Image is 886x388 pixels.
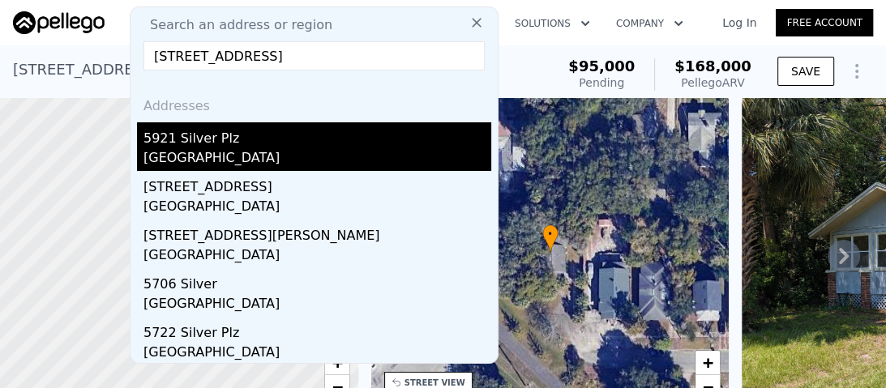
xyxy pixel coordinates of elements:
a: Free Account [776,9,873,36]
button: Solutions [502,9,603,38]
span: + [703,352,713,373]
div: Pellego ARV [674,75,751,91]
div: [STREET_ADDRESS] [143,171,491,197]
div: [GEOGRAPHIC_DATA] [143,294,491,317]
button: SAVE [777,57,834,86]
div: Addresses [137,83,491,122]
img: Pellego [13,11,105,34]
div: [GEOGRAPHIC_DATA] [143,245,491,268]
div: • [542,224,559,253]
div: Pending [568,75,635,91]
span: • [542,227,559,241]
div: 5706 Silver [143,268,491,294]
div: 5722 Silver Plz [143,317,491,343]
button: Show Options [841,55,873,87]
span: Search an address or region [137,15,332,35]
a: Zoom in [696,351,720,375]
div: [GEOGRAPHIC_DATA] [143,343,491,365]
button: Company [603,9,696,38]
div: [STREET_ADDRESS] , [GEOGRAPHIC_DATA] , FL 32206 [13,58,397,81]
div: [GEOGRAPHIC_DATA] [143,148,491,171]
div: 5921 Silver Plz [143,122,491,148]
div: [STREET_ADDRESS][PERSON_NAME] [143,220,491,245]
span: $168,000 [674,58,751,75]
div: [GEOGRAPHIC_DATA] [143,197,491,220]
span: $95,000 [568,58,635,75]
a: Log In [703,15,776,31]
input: Enter an address, city, region, neighborhood or zip code [143,41,485,70]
